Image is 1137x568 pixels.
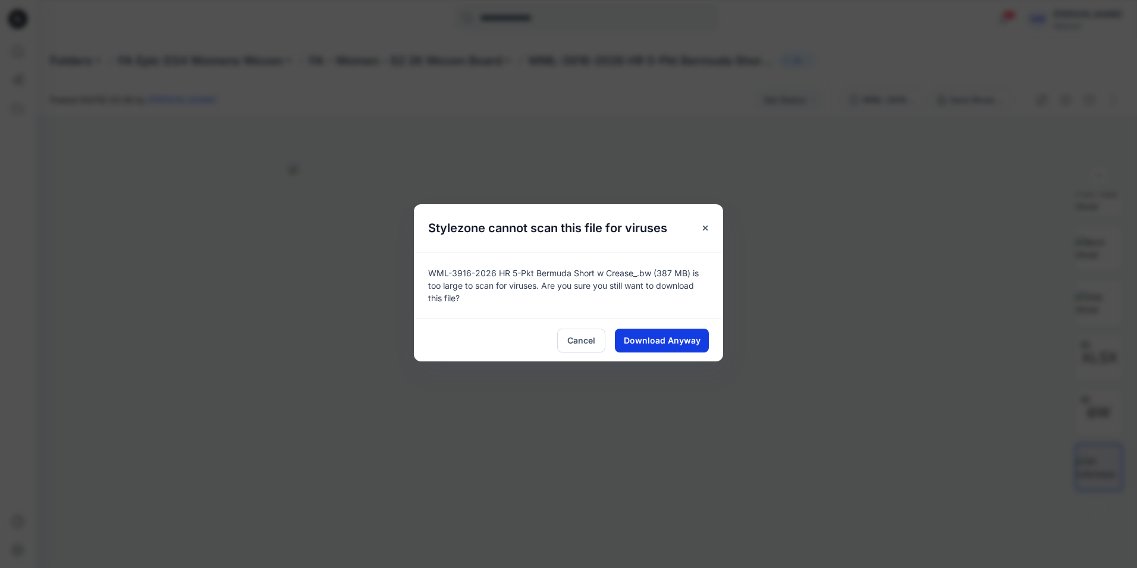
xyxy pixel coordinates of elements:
button: Close [695,217,716,239]
div: WML-3916-2026 HR 5-Pkt Bermuda Short w Crease_.bw (387 MB) is too large to scan for viruses. Are ... [414,252,723,319]
span: Cancel [567,334,595,347]
h5: Stylezone cannot scan this file for viruses [414,204,681,252]
button: Cancel [557,329,605,352]
span: Download Anyway [624,334,701,347]
button: Download Anyway [615,329,709,352]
